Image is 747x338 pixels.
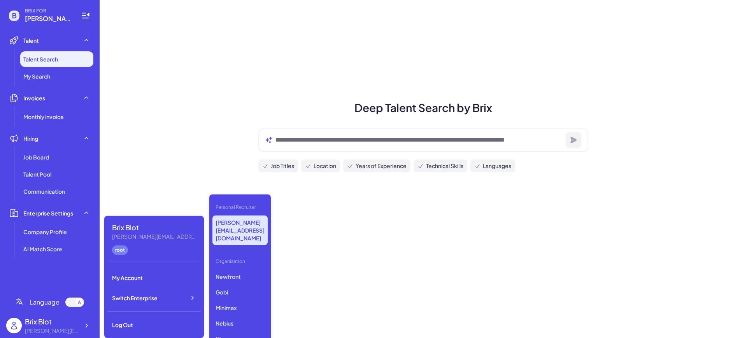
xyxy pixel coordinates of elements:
[25,327,79,335] div: blake@joinbrix.com
[112,222,198,233] div: Brix Blot
[23,94,45,102] span: Invoices
[23,209,73,217] span: Enterprise Settings
[271,162,294,170] span: Job Titles
[426,162,463,170] span: Technical Skills
[212,316,268,330] p: Nebius
[212,215,268,245] p: [PERSON_NAME][EMAIL_ADDRESS][DOMAIN_NAME]
[112,245,128,255] div: root
[25,8,72,14] span: BRIX FOR
[212,255,268,268] div: Organization
[23,170,51,178] span: Talent Pool
[212,270,268,284] p: Newfront
[25,14,72,23] span: blake@joinbrix.com
[212,301,268,315] p: Minimax
[6,318,22,333] img: user_logo.png
[107,269,201,286] div: My Account
[23,135,38,142] span: Hiring
[112,294,158,302] span: Switch Enterprise
[23,187,65,195] span: Communication
[112,233,198,241] div: blake@joinbrix.com
[212,285,268,299] p: Gobi
[314,162,336,170] span: Location
[483,162,511,170] span: Languages
[249,100,598,116] h1: Deep Talent Search by Brix
[23,72,50,80] span: My Search
[23,228,67,236] span: Company Profile
[23,55,58,63] span: Talent Search
[107,316,201,333] div: Log Out
[356,162,407,170] span: Years of Experience
[23,37,39,44] span: Talent
[23,113,64,121] span: Monthly invoice
[30,298,60,307] span: Language
[25,316,79,327] div: Brix Blot
[23,153,49,161] span: Job Board
[23,245,62,253] span: AI Match Score
[212,201,268,214] div: Personal Recruiter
